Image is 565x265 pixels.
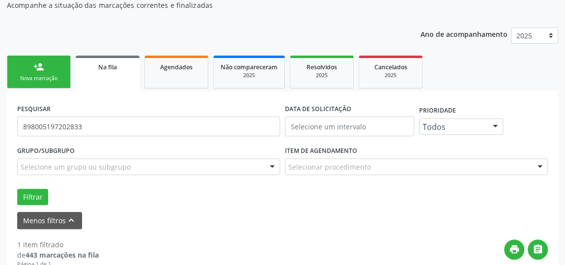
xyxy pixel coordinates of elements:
[160,63,193,71] span: Agendados
[26,250,99,260] strong: 443 marcações na fila
[509,244,520,255] i: print
[21,162,131,172] span: Selecione um grupo ou subgrupo
[419,103,456,118] label: Prioridade
[285,101,351,117] label: DATA DE SOLICITAÇÃO
[374,63,407,71] span: Cancelados
[504,239,524,260] button: print
[17,212,82,229] button: Menos filtroskeyboard_arrow_up
[17,143,75,158] label: Grupo/Subgrupo
[33,61,44,72] div: person_add
[66,215,77,226] i: keyboard_arrow_up
[307,63,337,71] span: Resolvidos
[288,162,371,172] span: Selecionar procedimento
[423,122,483,132] span: Todos
[297,72,346,79] div: 2025
[421,28,508,40] p: Ano de acompanhamento
[533,244,543,255] i: 
[221,63,278,71] span: Não compareceram
[366,72,415,79] div: 2025
[285,117,414,136] input: Selecione um intervalo
[221,72,278,79] div: 2025
[98,63,117,71] span: Na fila
[285,143,357,158] label: Item de agendamento
[17,239,99,250] div: 1 item filtrado
[14,75,63,82] div: Nova marcação
[17,101,51,117] label: PESQUISAR
[528,239,548,260] button: 
[17,189,48,206] button: Filtrar
[17,117,280,136] input: Nome, CNS
[17,250,99,260] div: de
